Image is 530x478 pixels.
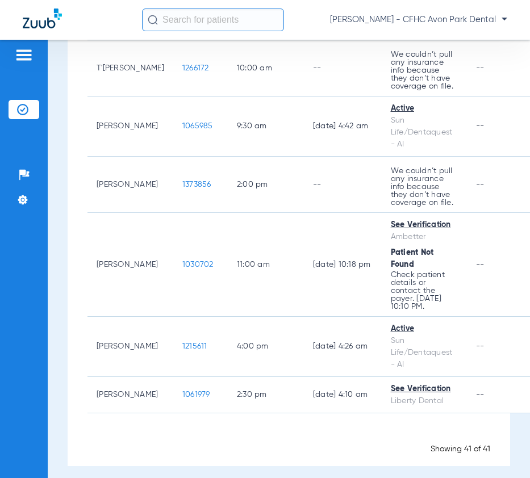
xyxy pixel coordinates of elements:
[391,395,458,407] div: Liberty Dental
[476,64,485,72] span: --
[304,213,382,317] td: [DATE] 10:18 PM
[391,103,458,115] div: Active
[87,40,173,97] td: T'[PERSON_NAME]
[87,213,173,317] td: [PERSON_NAME]
[228,213,304,317] td: 11:00 AM
[391,115,458,150] div: Sun Life/Dentaquest - AI
[391,383,458,395] div: See Verification
[391,219,458,231] div: See Verification
[182,261,214,269] span: 1030702
[391,271,458,311] p: Check patient details or contact the payer. [DATE] 10:10 PM.
[228,157,304,213] td: 2:00 PM
[87,97,173,157] td: [PERSON_NAME]
[228,377,304,413] td: 2:30 PM
[431,445,490,453] span: Showing 41 of 41
[391,249,434,269] span: Patient Not Found
[391,231,458,243] div: Ambetter
[87,317,173,377] td: [PERSON_NAME]
[476,391,485,399] span: --
[391,323,458,335] div: Active
[182,181,211,188] span: 1373856
[15,48,33,62] img: hamburger-icon
[142,9,284,31] input: Search for patients
[391,335,458,371] div: Sun Life/Dentaquest - AI
[304,40,382,97] td: --
[476,122,485,130] span: --
[87,157,173,213] td: [PERSON_NAME]
[182,391,210,399] span: 1061979
[304,157,382,213] td: --
[228,317,304,377] td: 4:00 PM
[148,15,158,25] img: Search Icon
[228,97,304,157] td: 9:30 AM
[182,122,213,130] span: 1065985
[476,261,485,269] span: --
[473,424,530,478] iframe: Chat Widget
[182,342,207,350] span: 1215611
[391,51,458,90] p: We couldn’t pull any insurance info because they don’t have coverage on file.
[87,377,173,413] td: [PERSON_NAME]
[476,342,485,350] span: --
[228,40,304,97] td: 10:00 AM
[391,167,458,207] p: We couldn’t pull any insurance info because they don’t have coverage on file.
[304,377,382,413] td: [DATE] 4:10 AM
[182,64,209,72] span: 1266172
[330,14,507,26] span: [PERSON_NAME] - CFHC Avon Park Dental
[476,181,485,188] span: --
[23,9,62,28] img: Zuub Logo
[304,317,382,377] td: [DATE] 4:26 AM
[304,97,382,157] td: [DATE] 4:42 AM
